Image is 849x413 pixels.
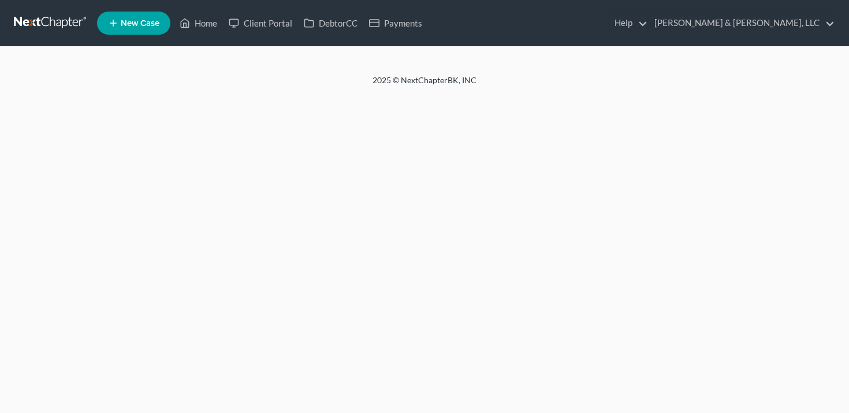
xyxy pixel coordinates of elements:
new-legal-case-button: New Case [97,12,170,35]
a: [PERSON_NAME] & [PERSON_NAME], LLC [649,13,835,34]
a: Help [609,13,647,34]
a: Client Portal [223,13,298,34]
div: 2025 © NextChapterBK, INC [95,75,754,95]
a: Payments [363,13,428,34]
a: DebtorCC [298,13,363,34]
a: Home [174,13,223,34]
